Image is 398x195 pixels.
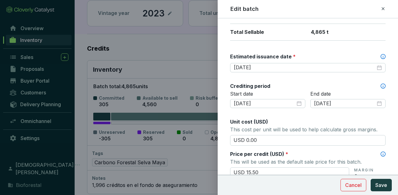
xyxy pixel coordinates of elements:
[311,29,386,36] p: 4,865 t
[230,53,296,60] label: Estimated issuance date
[230,135,386,146] input: Enter cost
[314,100,376,107] input: Select date
[234,64,376,71] input: Select date
[230,91,305,97] p: Start date
[230,83,270,89] label: Crediting period
[234,100,295,107] input: Select date
[371,179,392,191] button: Save
[310,91,386,97] p: End date
[230,151,284,157] span: Price per credit (USD)
[230,29,305,36] p: Total Sellable
[340,179,366,191] button: Cancel
[354,173,374,176] p: -
[230,5,259,13] h2: Edit batch
[375,181,387,189] span: Save
[354,168,374,173] p: MARGIN
[230,119,268,125] span: Unit cost (USD)
[230,125,386,134] p: This cost per unit will be used to help calculate gross margins.
[345,181,362,189] span: Cancel
[230,157,386,166] p: This will be used as the default sale price for this batch.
